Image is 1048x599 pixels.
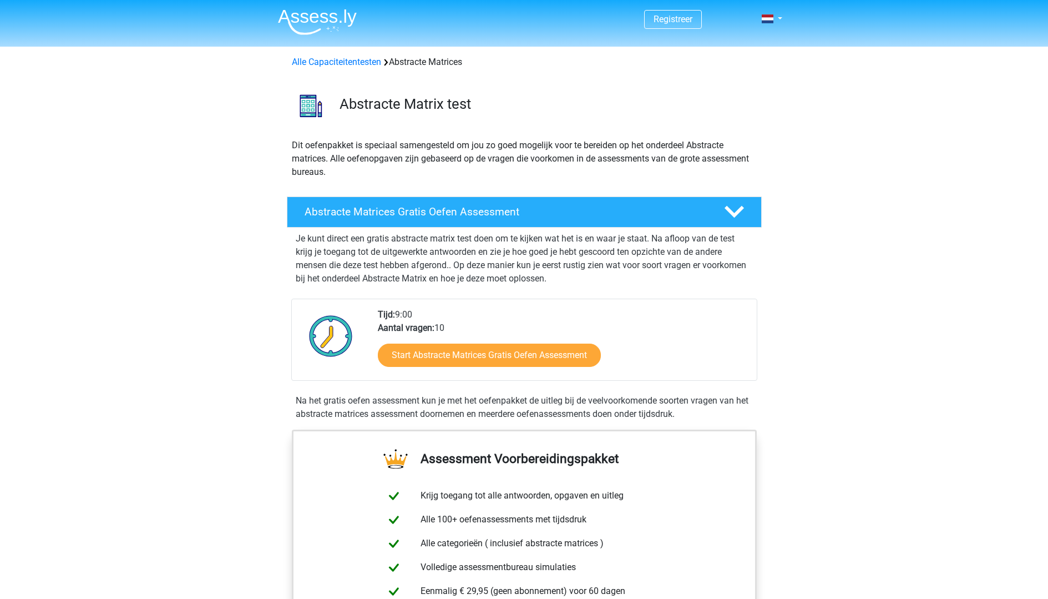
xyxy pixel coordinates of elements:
p: Dit oefenpakket is speciaal samengesteld om jou zo goed mogelijk voor te bereiden op het onderdee... [292,139,757,179]
img: Assessly [278,9,357,35]
b: Tijd: [378,309,395,320]
img: abstracte matrices [287,82,335,129]
img: Klok [303,308,359,364]
div: Na het gratis oefen assessment kun je met het oefenpakket de uitleg bij de veelvoorkomende soorte... [291,394,757,421]
a: Alle Capaciteitentesten [292,57,381,67]
b: Aantal vragen: [378,323,434,333]
a: Abstracte Matrices Gratis Oefen Assessment [282,197,766,228]
a: Start Abstracte Matrices Gratis Oefen Assessment [378,344,601,367]
h3: Abstracte Matrix test [340,95,753,113]
div: 9:00 10 [369,308,756,380]
p: Je kunt direct een gratis abstracte matrix test doen om te kijken wat het is en waar je staat. Na... [296,232,753,285]
a: Registreer [654,14,692,24]
h4: Abstracte Matrices Gratis Oefen Assessment [305,205,706,218]
div: Abstracte Matrices [287,56,761,69]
